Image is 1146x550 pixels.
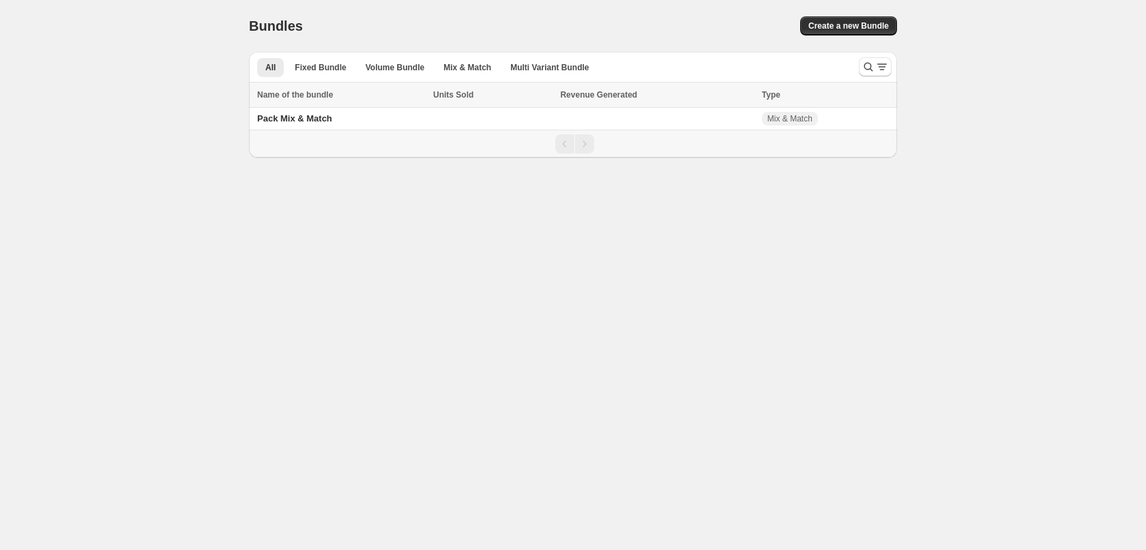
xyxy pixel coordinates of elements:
[560,88,651,102] button: Revenue Generated
[257,113,332,124] span: Pack Mix & Match
[510,62,589,73] span: Multi Variant Bundle
[433,88,487,102] button: Units Sold
[859,57,892,76] button: Search and filter results
[249,18,303,34] h1: Bundles
[808,20,889,31] span: Create a new Bundle
[767,113,812,124] span: Mix & Match
[762,88,889,102] div: Type
[265,62,276,73] span: All
[443,62,491,73] span: Mix & Match
[800,16,897,35] button: Create a new Bundle
[366,62,424,73] span: Volume Bundle
[560,88,637,102] span: Revenue Generated
[257,88,425,102] div: Name of the bundle
[249,130,897,158] nav: Pagination
[433,88,473,102] span: Units Sold
[295,62,346,73] span: Fixed Bundle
